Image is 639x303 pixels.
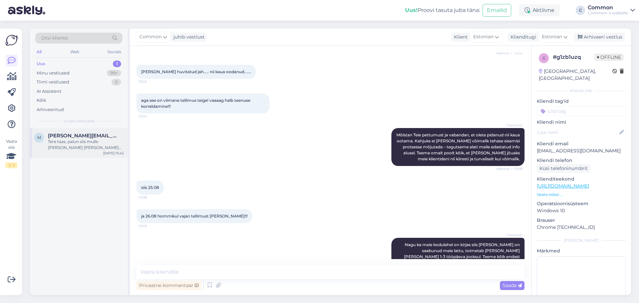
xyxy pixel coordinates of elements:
[141,69,251,74] span: [PERSON_NAME] huvitatud jah..... nii kaua oodanud.......
[141,98,251,109] span: aga see on viimane tellimus teige! vaaaag halb teenuse korraldamine!!!
[594,54,624,61] span: Offline
[69,48,81,56] div: Web
[539,68,612,82] div: [GEOGRAPHIC_DATA], [GEOGRAPHIC_DATA]
[498,123,523,128] span: Common
[405,6,480,14] div: Proovi tasuta juba täna:
[113,61,121,67] div: 1
[451,34,468,41] div: Klient
[37,106,64,113] div: Arhiveeritud
[37,135,41,140] span: m
[588,10,628,16] div: Common 's website
[396,132,521,161] span: Mõistan Teie pettumust ja vabandan, et olete pidanud nii kaua ootama. Kahjuks ei [PERSON_NAME] võ...
[103,151,124,156] div: [DATE] 15:42
[48,139,124,151] div: Tere taas, palun siis mulle [PERSON_NAME] [PERSON_NAME] madratsiga
[537,247,626,254] p: Märkmed
[37,79,69,85] div: Tiimi vestlused
[537,237,626,243] div: [PERSON_NAME]
[537,217,626,224] p: Brauser
[37,97,46,104] div: Kõik
[519,4,560,16] div: Aktiivne
[537,106,626,116] input: Lisa tag
[497,166,523,171] span: Nähtud ✓ 13:06
[111,79,121,85] div: 0
[171,34,205,41] div: juhib vestlust
[574,33,625,42] div: Arhiveeri vestlus
[508,34,536,41] div: Klienditugi
[537,176,626,183] p: Klienditeekond
[138,224,163,228] span: 13:09
[37,70,70,76] div: Minu vestlused
[37,88,61,95] div: AI Assistent
[404,242,521,265] span: Nagu ka meie kodulehel on kirjas siis [PERSON_NAME] on saabunud meie lattu, toimetab [PERSON_NAME...
[138,114,163,119] span: 13:04
[136,281,201,290] div: Privaatne kommentaar
[588,5,635,16] a: CommonCommon 's website
[588,5,628,10] div: Common
[496,51,523,56] span: Nähtud ✓ 13:00
[542,56,545,61] span: g
[138,79,163,84] span: 13:03
[141,214,248,219] span: ja 26.08 hommikul vajan tellimust [PERSON_NAME]!!!
[5,138,17,168] div: Vaata siia
[537,88,626,94] div: Kliendi info
[37,61,45,67] div: Uus
[537,224,626,231] p: Chrome [TECHNICAL_ID]
[537,183,589,189] a: [URL][DOMAIN_NAME]
[537,200,626,207] p: Operatsioonisüsteem
[35,48,43,56] div: All
[483,4,511,17] button: Emailid
[139,33,162,41] span: Common
[405,7,418,13] b: Uus!
[537,98,626,105] p: Kliendi tag'id
[41,35,68,42] span: Otsi kliente
[473,33,494,41] span: Estonian
[576,6,585,15] div: C
[498,232,523,237] span: Common
[537,147,626,154] p: [EMAIL_ADDRESS][DOMAIN_NAME]
[537,164,590,173] div: Küsi telefoninumbrit
[537,192,626,198] p: Vaata edasi ...
[64,118,95,124] span: Uued vestlused
[537,157,626,164] p: Kliendi telefon
[141,185,159,190] span: siis 25.08
[5,162,17,168] div: 2 / 3
[5,34,18,47] img: Askly Logo
[107,70,121,76] div: 99+
[537,140,626,147] p: Kliendi email
[503,282,522,288] span: Saada
[48,133,117,139] span: maria.tikka@outlook.com
[106,48,122,56] div: Socials
[537,129,618,136] input: Lisa nimi
[553,53,594,61] div: # g1zb1uzq
[537,207,626,214] p: Windows 10
[537,119,626,126] p: Kliendi nimi
[138,195,163,200] span: 13:08
[542,33,562,41] span: Estonian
